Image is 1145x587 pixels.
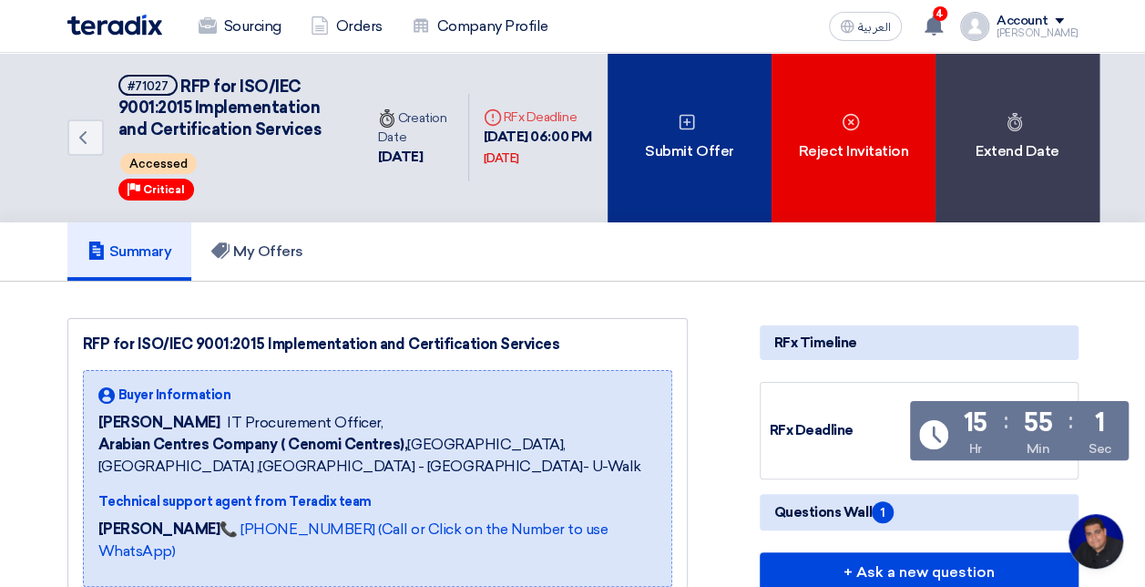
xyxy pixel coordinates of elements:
[933,6,947,21] span: 4
[772,53,935,222] div: Reject Invitation
[143,183,185,196] span: Critical
[227,412,383,434] span: IT Procurement Officer,
[997,14,1048,29] div: Account
[67,15,162,36] img: Teradix logo
[184,6,296,46] a: Sourcing
[1024,410,1052,436] div: 55
[1003,405,1007,438] div: :
[484,149,519,168] div: [DATE]
[98,492,657,511] div: Technical support agent from Teradix team
[1068,514,1123,569] a: Open chat
[67,222,192,281] a: Summary
[211,242,303,261] h5: My Offers
[120,153,197,174] span: Accessed
[484,108,593,127] div: RFx Deadline
[87,242,172,261] h5: Summary
[296,6,397,46] a: Orders
[770,420,906,441] div: RFx Deadline
[128,80,169,92] div: #71027
[98,436,408,453] b: Arabian Centres Company ( Cenomi Centres),
[98,520,220,538] strong: [PERSON_NAME]
[1089,439,1111,458] div: Sec
[98,412,220,434] span: [PERSON_NAME]
[858,21,891,34] span: العربية
[378,147,454,168] div: [DATE]
[98,434,657,478] span: [GEOGRAPHIC_DATA], [GEOGRAPHIC_DATA] ,[GEOGRAPHIC_DATA] - [GEOGRAPHIC_DATA]- U-Walk
[1068,405,1073,438] div: :
[963,410,987,436] div: 15
[397,6,563,46] a: Company Profile
[968,439,981,458] div: Hr
[997,28,1079,38] div: [PERSON_NAME]
[118,386,231,405] span: Buyer Information
[608,53,772,222] div: Submit Offer
[378,108,454,147] div: Creation Date
[1026,439,1049,458] div: Min
[872,501,894,523] span: 1
[1095,410,1105,436] div: 1
[118,75,342,140] h5: RFP for ISO/IEC 9001:2015 Implementation and Certification Services
[829,12,902,41] button: العربية
[83,334,672,355] div: RFP for ISO/IEC 9001:2015 Implementation and Certification Services
[118,77,322,139] span: RFP for ISO/IEC 9001:2015 Implementation and Certification Services
[935,53,1099,222] div: Extend Date
[484,127,593,168] div: [DATE] 06:00 PM
[960,12,989,41] img: profile_test.png
[98,520,608,560] a: 📞 [PHONE_NUMBER] (Call or Click on the Number to use WhatsApp)
[774,501,894,523] span: Questions Wall
[760,325,1079,360] div: RFx Timeline
[191,222,323,281] a: My Offers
